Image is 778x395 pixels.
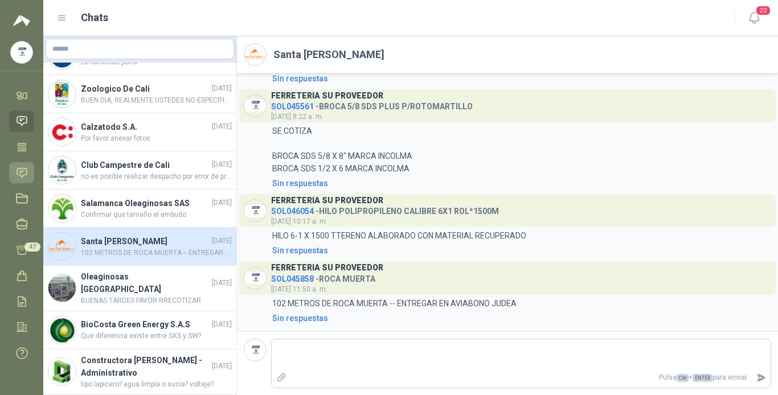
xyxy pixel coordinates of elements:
[271,207,314,216] span: SOL046054
[81,83,210,95] h4: Zoologico De Cali
[244,95,266,117] img: Company Logo
[212,83,232,94] span: [DATE]
[43,349,236,395] a: Company LogoConstructora [PERSON_NAME] - Administrativo[DATE]tipo lapicero? agua limpia o sucia? ...
[81,10,108,26] h1: Chats
[271,285,327,293] span: [DATE] 11:50 a. m.
[271,102,314,111] span: SOL045561
[272,229,526,242] p: HILO 6-1 X 1500 TTERENO ALABORADO CON MATERIAL RECUPERADO
[271,93,383,99] h3: FERRETERIA SU PROVEEDOR
[272,297,517,310] p: 102 METROS DE ROCA MUERTA -- ENTREGAR EN AVIABONO JUDEA
[271,265,383,271] h3: FERRETERIA SU PROVEEDOR
[81,354,210,379] h4: Constructora [PERSON_NAME] - Administrativo
[43,75,236,113] a: Company LogoZoologico De Cali[DATE]BUEN DIA, REALMENTE USTEDES NO ESPECIFICAN SI QUIEREN REDONDA ...
[744,8,764,28] button: 20
[81,270,210,295] h4: Oleaginosas [GEOGRAPHIC_DATA]
[24,242,40,252] span: 47
[212,236,232,246] span: [DATE]
[291,368,752,388] p: Pulsa + para enviar
[81,121,210,133] h4: Calzatodo S.A.
[212,159,232,170] span: [DATE]
[271,99,473,110] h4: - BROCA 5/8 SDS PLUS P/ROTOMARTILLO
[244,44,266,65] img: Company Logo
[212,278,232,289] span: [DATE]
[48,358,76,385] img: Company Logo
[13,14,30,27] img: Logo peakr
[81,95,232,106] span: BUEN DIA, REALMENTE USTEDES NO ESPECIFICAN SI QUIEREN REDONDA O CUADRADA, YO LES COTICE CUADRADA
[48,274,76,302] img: Company Logo
[81,235,210,248] h4: Santa [PERSON_NAME]
[81,331,232,341] span: Que diferencia existe entre SXS y SW?
[271,271,383,282] h4: - ROCA MUERTA
[43,266,236,311] a: Company LogoOleaginosas [GEOGRAPHIC_DATA][DATE]BUENAS TARDES FAVOR RRECOTIZAR
[81,379,232,390] span: tipo lapicero? agua limpia o sucia? voltaje?
[244,200,266,221] img: Company Logo
[212,121,232,132] span: [DATE]
[272,312,328,324] div: Sin respuestas
[81,209,232,220] span: Confirmar que tamaño el embudo
[48,118,76,146] img: Company Logo
[270,177,771,190] a: Sin respuestas
[212,361,232,372] span: [DATE]
[272,368,291,388] label: Adjuntar archivos
[270,244,771,257] a: Sin respuestas
[271,204,499,215] h4: - HILO POLIPROPILENO CALIBRE 6X1 ROL*1500M
[48,233,76,260] img: Company Logo
[43,190,236,228] a: Company LogoSalamanca Oleaginosas SAS[DATE]Confirmar que tamaño el embudo
[244,339,266,361] img: Company Logo
[271,113,324,121] span: [DATE] 8:22 a. m.
[48,157,76,184] img: Company Logo
[48,80,76,108] img: Company Logo
[677,374,689,382] span: Ctrl
[212,197,232,208] span: [DATE]
[244,268,266,289] img: Company Logo
[752,368,771,388] button: Enviar
[271,197,383,204] h3: FERRETERIA SU PROVEEDOR
[81,318,210,331] h4: BioCosta Green Energy S.A.S
[81,133,232,144] span: Por favor anexar fotos
[270,312,771,324] a: Sin respuestas
[43,228,236,266] a: Company LogoSanta [PERSON_NAME][DATE]102 METROS DE ROCA MUERTA -- ENTREGAR EN AVIABONO JUDEA
[81,171,232,182] span: no es posible realizar despacho por error de precio
[212,319,232,330] span: [DATE]
[272,72,328,85] div: Sin respuestas
[272,125,412,175] p: SE COTIZA BROCA SDS 5/8 X 8" MARCA INCOLMA BROCA SDS 1/2 X 6 MARCA INCOLMA
[9,240,34,261] a: 47
[271,217,327,225] span: [DATE] 10:17 a. m.
[755,5,771,16] span: 20
[81,197,210,209] h4: Salamanca Oleaginosas SAS
[43,113,236,151] a: Company LogoCalzatodo S.A.[DATE]Por favor anexar fotos
[271,274,314,283] span: SOL045858
[81,295,232,306] span: BUENAS TARDES FAVOR RRECOTIZAR
[81,248,232,258] span: 102 METROS DE ROCA MUERTA -- ENTREGAR EN AVIABONO JUDEA
[270,72,771,85] a: Sin respuestas
[272,177,328,190] div: Sin respuestas
[48,195,76,222] img: Company Logo
[272,244,328,257] div: Sin respuestas
[81,159,210,171] h4: Club Campestre de Cali
[693,374,713,382] span: ENTER
[273,47,384,63] h2: Santa [PERSON_NAME]
[11,42,32,63] img: Company Logo
[43,151,236,190] a: Company LogoClub Campestre de Cali[DATE]no es posible realizar despacho por error de precio
[43,311,236,349] a: Company LogoBioCosta Green Energy S.A.S[DATE]Que diferencia existe entre SXS y SW?
[48,316,76,344] img: Company Logo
